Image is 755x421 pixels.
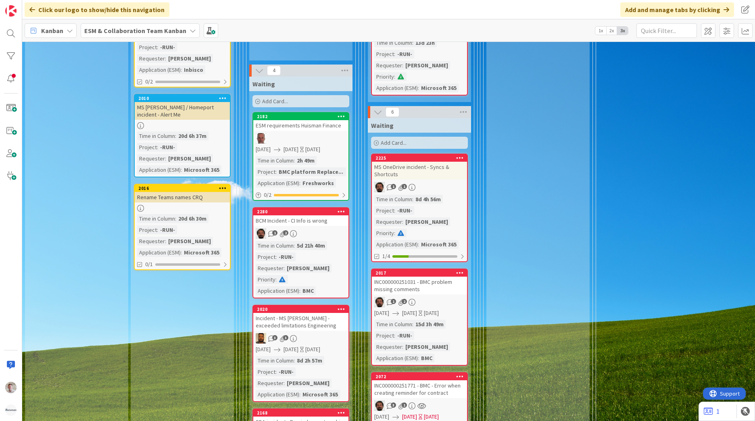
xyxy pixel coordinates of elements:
div: Requester [137,154,165,163]
div: [PERSON_NAME] [285,264,332,273]
span: [DATE] [256,145,271,154]
div: Project [374,206,394,215]
div: [PERSON_NAME] [166,54,213,63]
img: AC [374,400,385,411]
div: Requester [374,217,402,226]
span: : [394,72,395,81]
div: 2280 [257,209,348,215]
div: Time in Column [256,156,294,165]
span: : [394,50,395,58]
span: : [157,143,158,152]
div: Requester [137,237,165,246]
div: Click our logo to show/hide this navigation [25,2,169,17]
div: Freshworks [300,179,336,188]
span: 2x [606,27,617,35]
span: 1x [595,27,606,35]
div: Time in Column [256,356,294,365]
span: : [181,65,182,74]
div: Time in Column [256,241,294,250]
img: avatar [5,404,17,416]
div: Project [137,143,157,152]
div: Application (ESM) [256,286,299,295]
div: ESM requirements Huisman Finance [253,120,348,131]
div: Priority [256,275,275,284]
span: [DATE] [284,145,298,154]
span: : [294,356,295,365]
div: AC [372,400,467,411]
div: 2h 49m [295,156,317,165]
div: Requester [374,61,402,70]
span: : [157,225,158,234]
div: [DATE] [424,413,439,421]
div: Requester [374,342,402,351]
div: 2225 [375,155,467,161]
div: Application (ESM) [256,390,299,399]
div: 2280BCM Incident - CI Info is wrong [253,208,348,226]
div: -RUN- [158,143,177,152]
div: -RUN- [395,206,414,215]
div: Requester [256,379,284,388]
div: 2020Incident - MS [PERSON_NAME] - exceeded limitations Engineering [253,306,348,331]
span: 6 [386,107,399,117]
img: DM [256,333,266,344]
span: [DATE] [256,345,271,354]
a: 1 [704,406,720,416]
span: Add Card... [262,98,288,105]
div: 2010MS [PERSON_NAME] / Homeport incident - Alert Me [135,95,230,120]
div: 5d 21h 40m [295,241,327,250]
div: BCM Incident - CI Info is wrong [253,215,348,226]
div: 20d 6h 37m [176,131,209,140]
span: : [165,54,166,63]
div: Microsoft 365 [419,240,459,249]
div: 2168 [257,410,348,416]
div: MS [PERSON_NAME] / Homeport incident - Alert Me [135,102,230,120]
div: DM [253,333,348,344]
div: 2168 [253,409,348,417]
span: : [275,367,277,376]
div: [PERSON_NAME] [403,61,450,70]
div: [PERSON_NAME] [285,379,332,388]
div: 2010 [135,95,230,102]
div: Application (ESM) [137,65,181,74]
div: Project [256,167,275,176]
span: 1 [272,230,277,236]
span: : [284,379,285,388]
span: Waiting [371,121,394,129]
span: Support [17,1,37,11]
div: 2182 [257,114,348,119]
span: : [165,154,166,163]
span: 1 [402,184,407,189]
img: AC [374,182,385,192]
div: [PERSON_NAME] [403,217,450,226]
span: Add Card... [381,139,407,146]
div: 2010 [138,96,230,101]
span: : [299,390,300,399]
span: [DATE] [284,345,298,354]
div: 2225 [372,154,467,162]
div: Priority [374,229,394,238]
span: 1 [391,299,396,304]
span: : [412,38,413,47]
img: HB [256,133,266,144]
span: : [181,165,182,174]
div: Requester [137,54,165,63]
div: 2017INC000000251031 - BMC problem missing comments [372,269,467,294]
div: -RUN- [395,331,414,340]
div: AC [372,297,467,307]
div: 2020 [253,306,348,313]
div: -RUN- [158,225,177,234]
span: : [181,248,182,257]
span: 0/2 [145,77,153,86]
div: Application (ESM) [256,179,299,188]
img: Rd [5,382,17,393]
div: Time in Column [137,131,175,140]
div: 2072 [372,373,467,380]
span: : [412,320,413,329]
div: Application (ESM) [374,354,418,363]
div: 2072INC000000251771 - BMC - Error when creating reminder for contract [372,373,467,398]
span: [DATE] [374,413,389,421]
div: Application (ESM) [137,248,181,257]
div: Rename Teams names CRQ [135,192,230,202]
span: : [175,131,176,140]
div: Project [256,367,275,376]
